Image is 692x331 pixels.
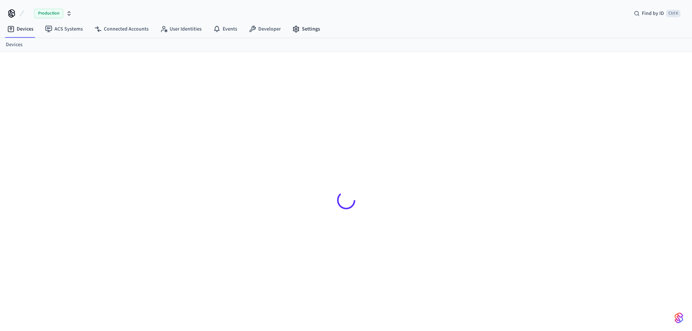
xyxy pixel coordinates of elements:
a: Events [207,23,243,36]
a: Developer [243,23,287,36]
img: SeamLogoGradient.69752ec5.svg [675,312,683,324]
a: Devices [1,23,39,36]
a: Connected Accounts [89,23,154,36]
span: Find by ID [642,10,664,17]
a: ACS Systems [39,23,89,36]
div: Find by IDCtrl K [628,7,686,20]
span: Ctrl K [666,10,680,17]
a: Devices [6,41,23,49]
a: User Identities [154,23,207,36]
a: Settings [287,23,326,36]
span: Production [34,9,63,18]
